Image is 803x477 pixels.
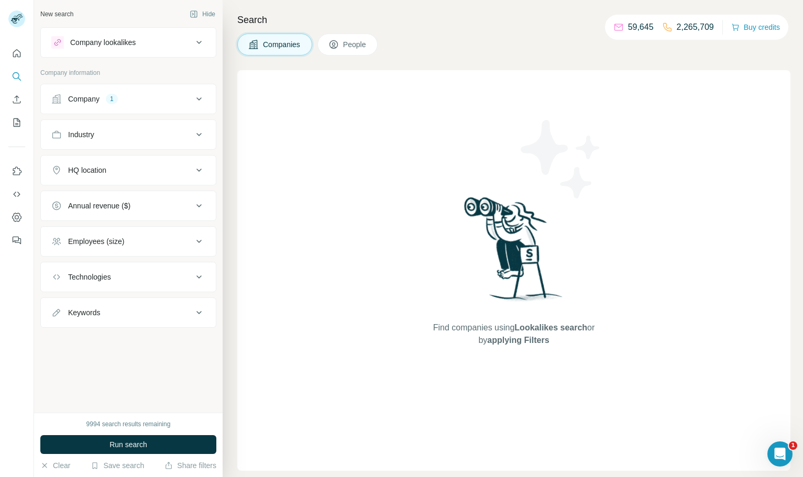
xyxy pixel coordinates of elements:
h4: Search [237,13,790,27]
button: Keywords [41,300,216,325]
span: applying Filters [487,336,549,345]
button: Enrich CSV [8,90,25,109]
button: My lists [8,113,25,132]
button: Employees (size) [41,229,216,254]
button: Use Surfe on LinkedIn [8,162,25,181]
div: Annual revenue ($) [68,201,130,211]
button: Clear [40,460,70,471]
button: Buy credits [731,20,780,35]
button: Save search [91,460,144,471]
span: People [343,39,367,50]
span: Lookalikes search [514,323,587,332]
div: Keywords [68,307,100,318]
button: Hide [182,6,223,22]
button: Annual revenue ($) [41,193,216,218]
div: 9994 search results remaining [86,419,171,429]
div: HQ location [68,165,106,175]
p: 59,645 [628,21,654,34]
p: 2,265,709 [677,21,714,34]
div: New search [40,9,73,19]
button: Run search [40,435,216,454]
img: Surfe Illustration - Stars [514,112,608,206]
img: Surfe Illustration - Woman searching with binoculars [459,194,568,311]
span: Find companies using or by [430,321,598,347]
button: Industry [41,122,216,147]
button: Dashboard [8,208,25,227]
span: Companies [263,39,301,50]
button: Use Surfe API [8,185,25,204]
div: Company [68,94,100,104]
button: Share filters [164,460,216,471]
p: Company information [40,68,216,77]
div: Company lookalikes [70,37,136,48]
div: Employees (size) [68,236,124,247]
iframe: Intercom live chat [767,441,793,467]
button: Company1 [41,86,216,112]
button: HQ location [41,158,216,183]
button: Feedback [8,231,25,250]
button: Company lookalikes [41,30,216,55]
button: Quick start [8,44,25,63]
div: 1 [106,94,118,104]
span: 1 [789,441,797,450]
span: Run search [109,439,147,450]
button: Technologies [41,264,216,290]
div: Industry [68,129,94,140]
div: Technologies [68,272,111,282]
button: Search [8,67,25,86]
